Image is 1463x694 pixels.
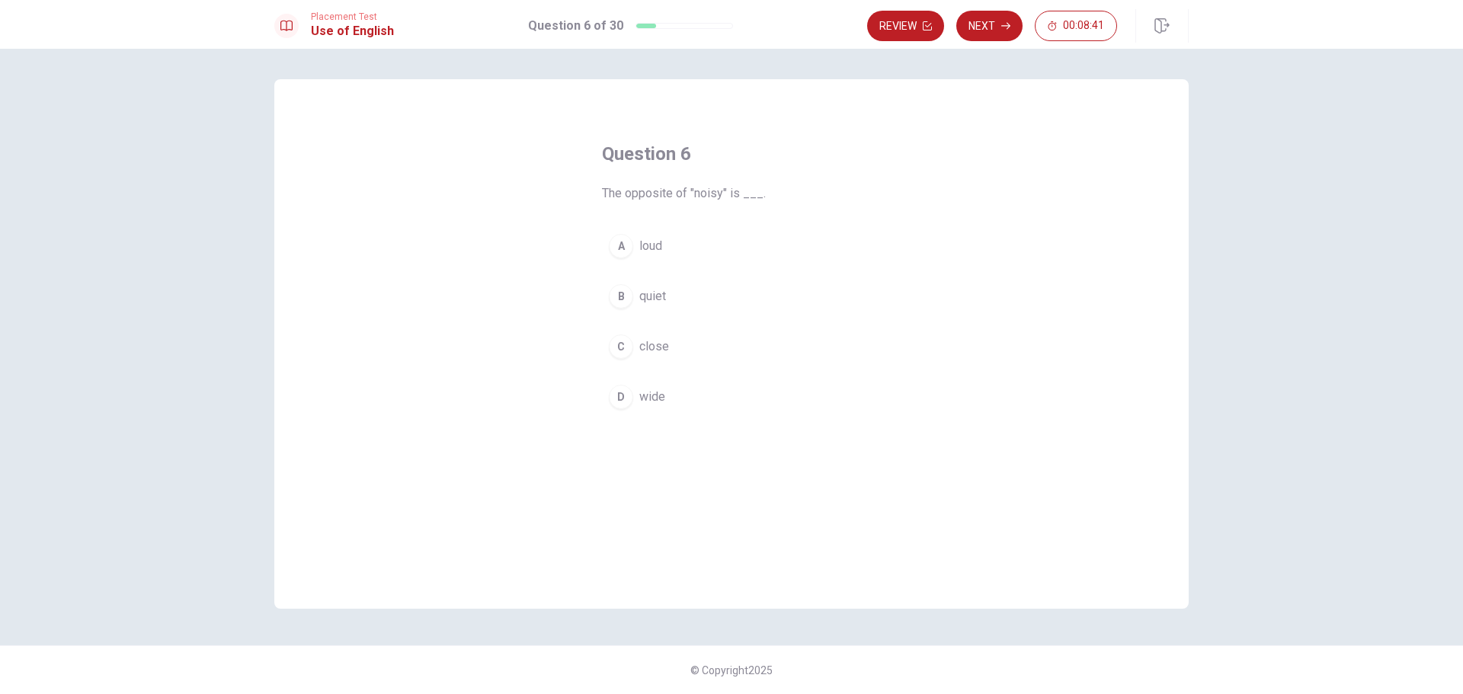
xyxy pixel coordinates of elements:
[609,385,633,409] div: D
[609,334,633,359] div: C
[609,284,633,309] div: B
[956,11,1023,41] button: Next
[639,287,666,305] span: quiet
[602,184,861,203] span: The opposite of "noisy" is ___.
[690,664,773,676] span: © Copyright 2025
[602,142,861,166] h4: Question 6
[311,22,394,40] h1: Use of English
[602,378,861,416] button: Dwide
[639,337,669,356] span: close
[602,328,861,366] button: Cclose
[602,277,861,315] button: Bquiet
[609,234,633,258] div: A
[311,11,394,22] span: Placement Test
[1063,20,1104,32] span: 00:08:41
[1035,11,1117,41] button: 00:08:41
[528,17,623,35] h1: Question 6 of 30
[602,227,861,265] button: Aloud
[639,237,662,255] span: loud
[639,388,665,406] span: wide
[867,11,944,41] button: Review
